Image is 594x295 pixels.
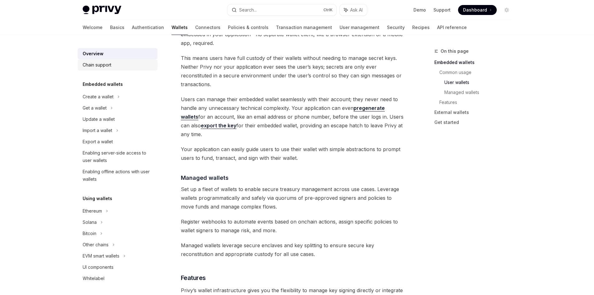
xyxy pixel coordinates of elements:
[437,20,467,35] a: API reference
[463,7,487,13] span: Dashboard
[83,149,154,164] div: Enabling server-side access to user wallets
[83,93,113,101] div: Create a wallet
[387,20,405,35] a: Security
[83,252,119,260] div: EVM smart wallets
[78,147,157,166] a: Enabling server-side access to user wallets
[195,20,220,35] a: Connectors
[83,230,96,237] div: Bitcoin
[181,95,406,139] span: Users can manage their embedded wallet seamlessly with their account; they never need to handle a...
[228,20,268,35] a: Policies & controls
[502,5,512,15] button: Toggle dark mode
[340,20,379,35] a: User management
[83,168,154,183] div: Enabling offline actions with user wallets
[340,4,367,16] button: Ask AI
[83,50,104,57] div: Overview
[181,217,406,235] span: Register webhooks to automate events based on onchain actions, assign specific policies to wallet...
[181,145,406,162] span: Your application can easily guide users to use their wallet with simple abstractions to prompt us...
[83,6,121,14] img: light logo
[132,20,164,35] a: Authentication
[83,104,107,112] div: Get a wallet
[181,54,406,89] span: This means users have full custody of their wallets without needing to manage secret keys. Neithe...
[83,81,123,88] h5: Embedded wallets
[83,241,109,248] div: Other chains
[181,273,206,282] span: Features
[181,185,406,211] span: Set up a fleet of wallets to enable secure treasury management across use cases. Leverage wallets...
[78,136,157,147] a: Export a wallet
[83,127,112,134] div: Import a wallet
[181,174,229,182] span: Managed wallets
[441,47,469,55] span: On this page
[323,7,333,12] span: Ctrl K
[227,4,336,16] button: Search...CtrlK
[83,195,112,202] h5: Using wallets
[439,67,517,77] a: Common usage
[83,20,103,35] a: Welcome
[171,20,188,35] a: Wallets
[78,273,157,284] a: Whitelabel
[78,59,157,71] a: Chain support
[434,117,517,127] a: Get started
[350,7,363,13] span: Ask AI
[83,219,97,226] div: Solana
[78,48,157,59] a: Overview
[458,5,497,15] a: Dashboard
[78,166,157,185] a: Enabling offline actions with user wallets
[434,107,517,117] a: External wallets
[83,138,113,145] div: Export a wallet
[83,116,115,123] div: Update a wallet
[444,77,517,87] a: User wallets
[83,207,102,215] div: Ethereum
[239,6,257,14] div: Search...
[83,263,113,271] div: UI components
[434,57,517,67] a: Embedded wallets
[276,20,332,35] a: Transaction management
[83,275,104,282] div: Whitelabel
[433,7,451,13] a: Support
[78,262,157,273] a: UI components
[83,61,111,69] div: Chain support
[181,241,406,258] span: Managed wallets leverage secure enclaves and key splitting to ensure secure key reconstitution an...
[110,20,124,35] a: Basics
[444,87,517,97] a: Managed wallets
[78,114,157,125] a: Update a wallet
[413,7,426,13] a: Demo
[439,97,517,107] a: Features
[201,122,236,129] a: export the key
[412,20,430,35] a: Recipes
